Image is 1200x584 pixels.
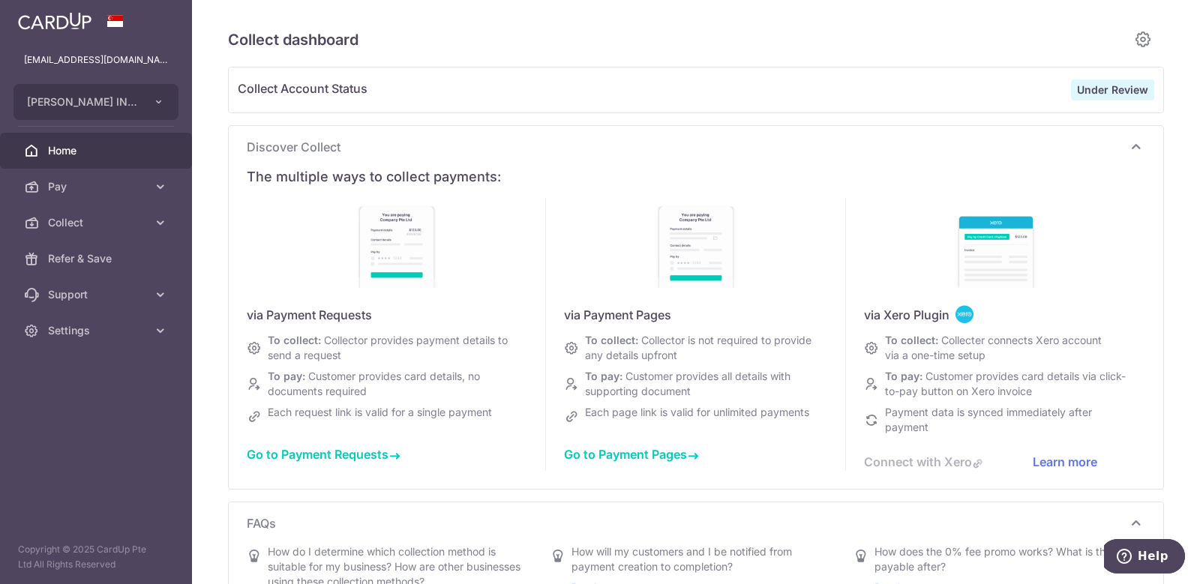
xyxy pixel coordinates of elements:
span: Help [34,10,64,24]
span: Collector is not required to provide any details upfront [585,334,811,361]
span: Collect [48,215,147,230]
span: To collect: [268,334,321,346]
div: How will my customers and I be notified from payment creation to completion? [571,544,833,574]
p: [EMAIL_ADDRESS][DOMAIN_NAME] [24,52,168,67]
div: How does the 0% fee promo works? What is the fee payable after? [874,544,1136,574]
img: <span class="translation_missing" title="translation missing: en.collect_dashboard.discover.cards... [955,305,973,324]
div: The multiple ways to collect payments: [247,168,1145,186]
div: Discover Collect [247,162,1145,477]
img: discover-payment-requests-886a7fde0c649710a92187107502557eb2ad8374a8eb2e525e76f9e186b9ffba.jpg [351,198,441,288]
span: Collector provides payment details to send a request [268,334,508,361]
p: FAQs [247,514,1145,532]
a: Learn more [1033,454,1097,469]
span: Collecter connects Xero account via a one-time setup [885,334,1102,361]
span: To collect: [585,334,638,346]
img: discover-xero-sg-b5e0f4a20565c41d343697c4b648558ec96bb2b1b9ca64f21e4d1c2465932dfb.jpg [950,198,1040,288]
span: Customer provides all details with supporting document [585,370,790,397]
img: discover-payment-pages-940d318898c69d434d935dddd9c2ffb4de86cb20fe041a80db9227a4a91428ac.jpg [650,198,740,288]
span: [PERSON_NAME] INTERIOR PTE LTD [27,94,138,109]
span: To pay: [885,370,922,382]
iframe: Opens a widget where you can find more information [1104,539,1185,577]
p: Discover Collect [247,138,1145,156]
span: Home [48,143,147,158]
span: Collect Account Status [238,79,1071,100]
span: Each page link is valid for unlimited payments [585,406,809,418]
a: Go to Payment Requests [247,447,400,462]
span: Pay [48,179,147,194]
img: CardUp [18,12,91,30]
span: Settings [48,323,147,338]
a: Go to Payment Pages [564,447,699,462]
span: Each request link is valid for a single payment [268,406,492,418]
span: Discover Collect [247,138,1127,156]
span: To pay: [585,370,622,382]
span: Refer & Save [48,251,147,266]
span: FAQs [247,514,1127,532]
div: via Payment Requests [247,306,545,324]
div: via Payment Pages [564,306,844,324]
span: To collect: [885,334,938,346]
h5: Collect dashboard [228,28,1128,52]
strong: Under Review [1077,83,1148,96]
span: Customer provides card details, no documents required [268,370,480,397]
button: [PERSON_NAME] INTERIOR PTE LTD [13,84,178,120]
span: To pay: [268,370,305,382]
span: Payment data is synced immediately after payment [885,406,1092,433]
div: via Xero Plugin [864,306,1145,324]
span: Support [48,287,147,302]
span: Customer provides card details via click-to-pay button on Xero invoice [885,370,1126,397]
